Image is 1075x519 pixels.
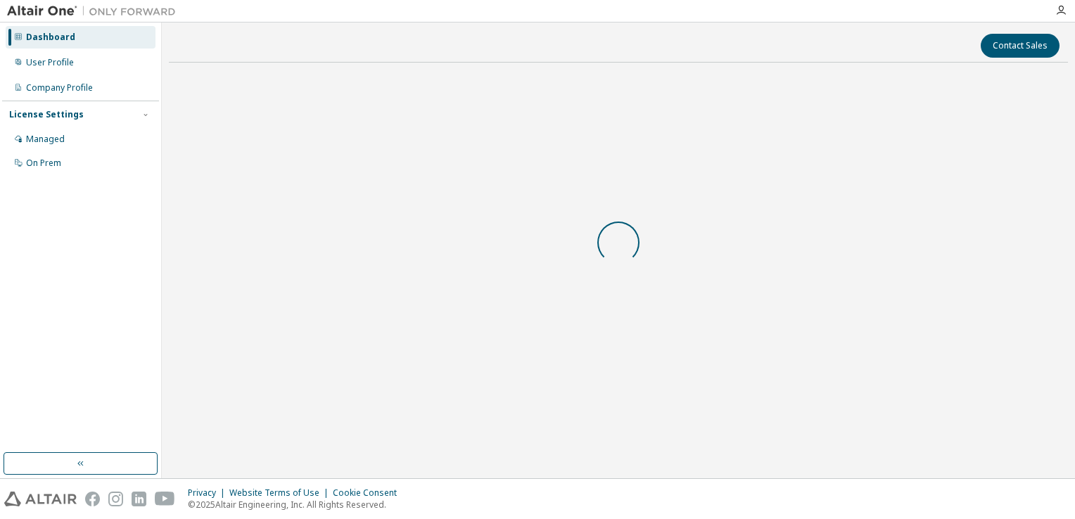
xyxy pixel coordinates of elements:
[229,487,333,499] div: Website Terms of Use
[85,492,100,506] img: facebook.svg
[26,158,61,169] div: On Prem
[981,34,1060,58] button: Contact Sales
[26,57,74,68] div: User Profile
[9,109,84,120] div: License Settings
[26,32,75,43] div: Dashboard
[155,492,175,506] img: youtube.svg
[26,82,93,94] div: Company Profile
[108,492,123,506] img: instagram.svg
[132,492,146,506] img: linkedin.svg
[4,492,77,506] img: altair_logo.svg
[188,487,229,499] div: Privacy
[7,4,183,18] img: Altair One
[333,487,405,499] div: Cookie Consent
[188,499,405,511] p: © 2025 Altair Engineering, Inc. All Rights Reserved.
[26,134,65,145] div: Managed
